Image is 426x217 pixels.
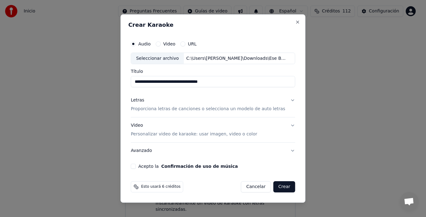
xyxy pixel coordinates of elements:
[131,92,295,117] button: LetrasProporciona letras de canciones o selecciona un modelo de auto letras
[138,164,238,168] label: Acepto la
[184,55,290,62] div: C:\Users\[PERSON_NAME]\Downloads\Ese Beso Que Me Has Dado (Remasterizado).mp3
[131,131,257,137] p: Personalizar video de karaoke: usar imagen, video o color
[241,181,271,192] button: Cancelar
[131,143,295,159] button: Avanzado
[131,97,144,104] div: Letras
[188,42,196,46] label: URL
[131,106,285,112] p: Proporciona letras de canciones o selecciona un modelo de auto letras
[128,22,298,28] h2: Crear Karaoke
[273,181,295,192] button: Crear
[161,164,238,168] button: Acepto la
[131,53,184,64] div: Seleccionar archivo
[138,42,151,46] label: Audio
[163,42,175,46] label: Video
[131,69,295,74] label: Título
[131,123,257,138] div: Video
[131,118,295,143] button: VideoPersonalizar video de karaoke: usar imagen, video o color
[141,184,180,189] span: Esto usará 6 créditos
